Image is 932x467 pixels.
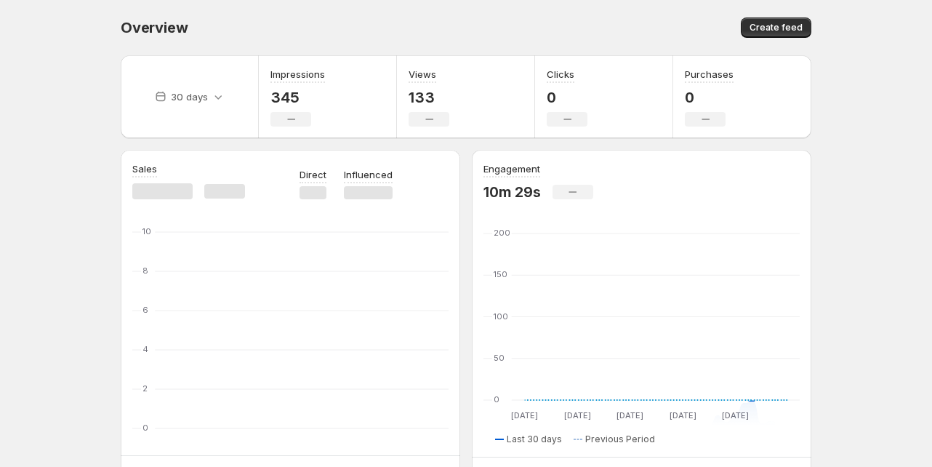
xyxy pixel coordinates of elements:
[670,410,696,420] text: [DATE]
[722,410,749,420] text: [DATE]
[300,167,326,182] p: Direct
[142,226,151,236] text: 10
[270,89,325,106] p: 345
[494,269,507,279] text: 150
[142,383,148,394] text: 2
[685,89,734,106] p: 0
[483,183,541,201] p: 10m 29s
[511,410,538,420] text: [DATE]
[494,353,505,363] text: 50
[494,311,508,322] text: 100
[483,161,540,176] h3: Engagement
[270,67,325,81] h3: Impressions
[494,228,510,238] text: 200
[142,423,148,433] text: 0
[547,89,587,106] p: 0
[344,167,393,182] p: Influenced
[132,161,157,176] h3: Sales
[507,434,562,445] span: Last 30 days
[547,67,574,81] h3: Clicks
[121,19,188,36] span: Overview
[585,434,655,445] span: Previous Period
[409,67,436,81] h3: Views
[409,89,449,106] p: 133
[142,344,148,354] text: 4
[564,410,591,420] text: [DATE]
[171,89,208,104] p: 30 days
[685,67,734,81] h3: Purchases
[750,22,803,33] span: Create feed
[494,394,499,404] text: 0
[616,410,643,420] text: [DATE]
[741,17,811,38] button: Create feed
[142,305,148,315] text: 6
[142,266,148,276] text: 8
